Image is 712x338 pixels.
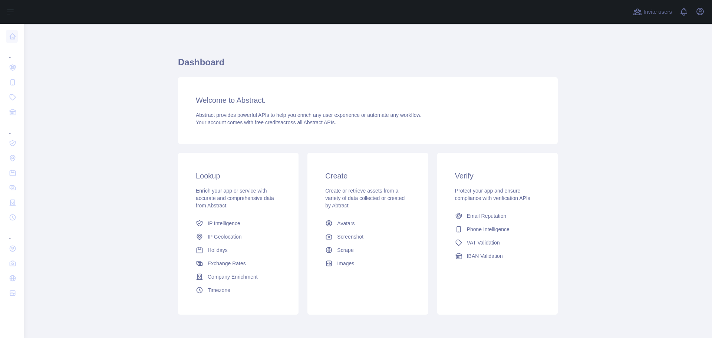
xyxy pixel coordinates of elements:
[193,243,284,257] a: Holidays
[337,260,354,267] span: Images
[196,95,540,105] h3: Welcome to Abstract.
[322,243,413,257] a: Scrape
[467,226,510,233] span: Phone Intelligence
[455,171,540,181] h3: Verify
[322,230,413,243] a: Screenshot
[6,45,18,59] div: ...
[337,220,355,227] span: Avatars
[208,246,228,254] span: Holidays
[322,217,413,230] a: Avatars
[208,233,242,240] span: IP Geolocation
[337,233,363,240] span: Screenshot
[467,212,507,220] span: Email Reputation
[322,257,413,270] a: Images
[208,220,240,227] span: IP Intelligence
[196,188,274,209] span: Enrich your app or service with accurate and comprehensive data from Abstract
[6,226,18,240] div: ...
[193,270,284,283] a: Company Enrichment
[196,119,336,125] span: Your account comes with across all Abstract APIs.
[208,273,258,280] span: Company Enrichment
[452,236,543,249] a: VAT Validation
[196,112,422,118] span: Abstract provides powerful APIs to help you enrich any user experience or automate any workflow.
[455,188,530,201] span: Protect your app and ensure compliance with verification APIs
[452,223,543,236] a: Phone Intelligence
[196,171,281,181] h3: Lookup
[467,252,503,260] span: IBAN Validation
[193,230,284,243] a: IP Geolocation
[467,239,500,246] span: VAT Validation
[325,171,410,181] h3: Create
[643,8,672,16] span: Invite users
[325,188,405,209] span: Create or retrieve assets from a variety of data collected or created by Abtract
[193,257,284,270] a: Exchange Rates
[208,286,230,294] span: Timezone
[193,283,284,297] a: Timezone
[452,209,543,223] a: Email Reputation
[208,260,246,267] span: Exchange Rates
[178,56,558,74] h1: Dashboard
[193,217,284,230] a: IP Intelligence
[6,120,18,135] div: ...
[255,119,280,125] span: free credits
[632,6,673,18] button: Invite users
[452,249,543,263] a: IBAN Validation
[337,246,353,254] span: Scrape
